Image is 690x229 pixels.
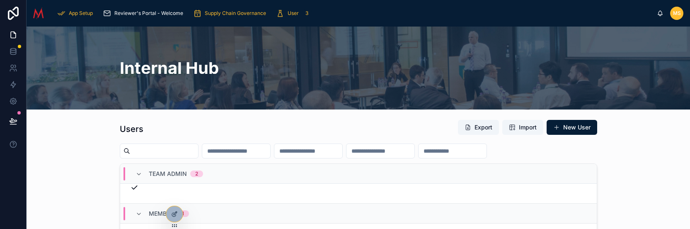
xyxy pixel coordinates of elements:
img: App logo [33,7,44,20]
span: Reviewer's Portal - Welcome [114,10,183,17]
h1: Users [120,123,143,135]
div: scrollable content [51,4,657,22]
a: User3 [274,6,315,21]
span: Team Admin [149,170,187,178]
div: 3 [302,8,312,18]
span: Supply Chain Governance [205,10,266,17]
div: 2 [195,171,198,177]
h1: Internal Hub [120,62,219,74]
span: App Setup [69,10,93,17]
span: Member [149,210,174,218]
a: App Setup [55,6,99,21]
button: Export [458,120,499,135]
button: New User [547,120,597,135]
button: Import [502,120,543,135]
a: Supply Chain Governance [191,6,272,21]
span: Import [519,123,537,132]
a: Reviewer's Portal - Welcome [100,6,189,21]
span: MS [673,10,681,17]
span: User [288,10,299,17]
